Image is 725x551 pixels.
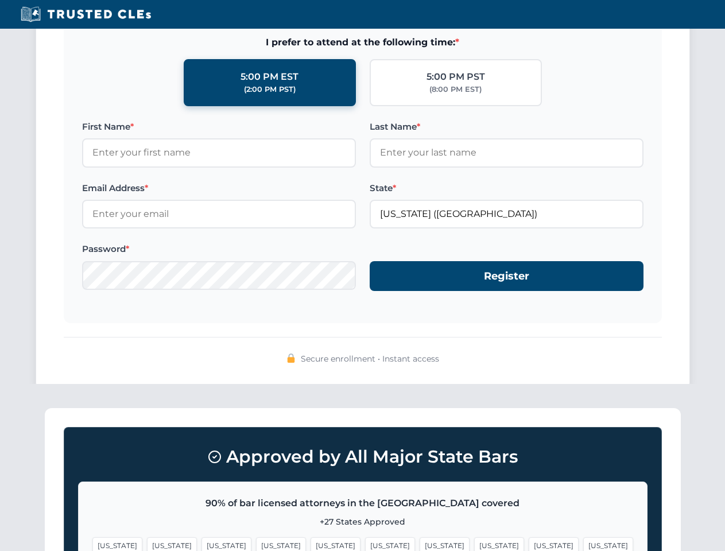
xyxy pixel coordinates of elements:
[92,496,633,511] p: 90% of bar licensed attorneys in the [GEOGRAPHIC_DATA] covered
[370,120,643,134] label: Last Name
[370,181,643,195] label: State
[92,515,633,528] p: +27 States Approved
[82,138,356,167] input: Enter your first name
[17,6,154,23] img: Trusted CLEs
[78,441,648,472] h3: Approved by All Major State Bars
[370,200,643,228] input: Arizona (AZ)
[244,84,296,95] div: (2:00 PM PST)
[82,181,356,195] label: Email Address
[301,352,439,365] span: Secure enrollment • Instant access
[241,69,298,84] div: 5:00 PM EST
[82,35,643,50] span: I prefer to attend at the following time:
[427,69,485,84] div: 5:00 PM PST
[370,261,643,292] button: Register
[82,120,356,134] label: First Name
[370,138,643,167] input: Enter your last name
[429,84,482,95] div: (8:00 PM EST)
[286,354,296,363] img: 🔒
[82,242,356,256] label: Password
[82,200,356,228] input: Enter your email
